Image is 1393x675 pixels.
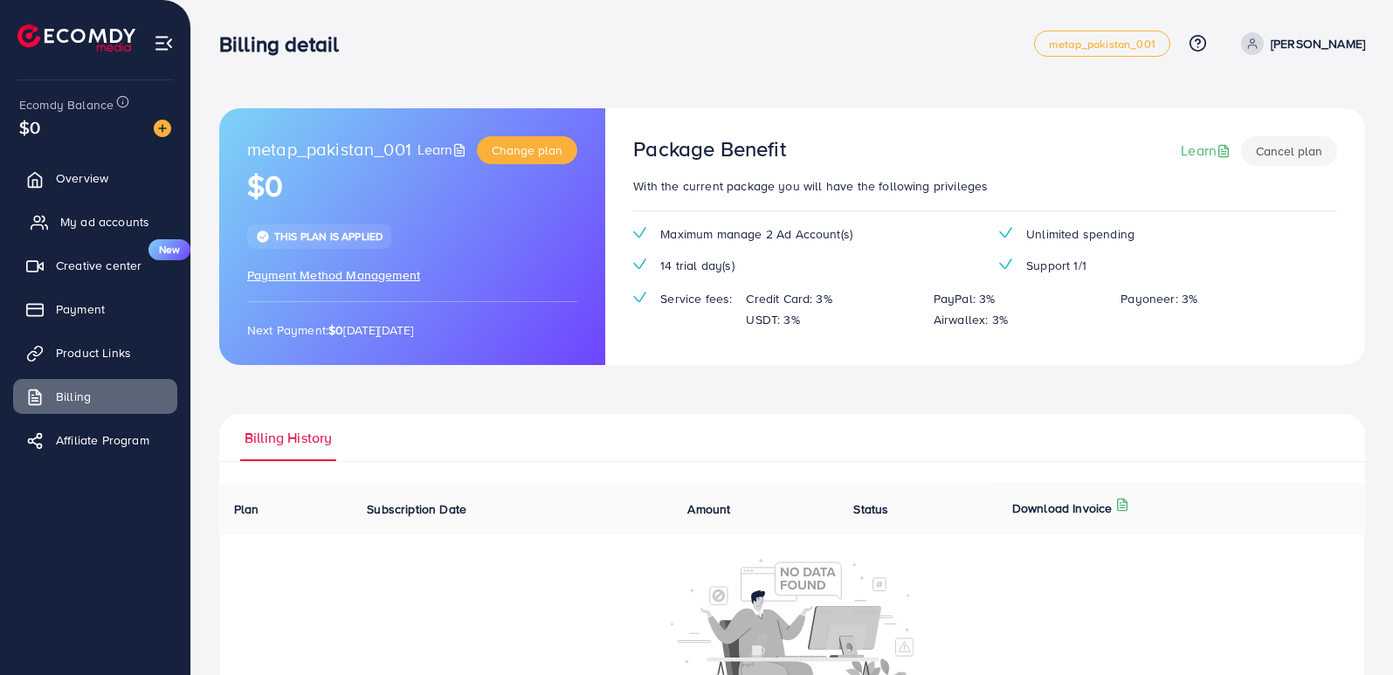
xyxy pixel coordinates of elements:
[13,335,177,370] a: Product Links
[60,213,149,231] span: My ad accounts
[1181,141,1234,161] a: Learn
[1241,136,1337,166] button: Cancel plan
[633,176,1337,196] p: With the current package you will have the following privileges
[274,229,383,244] span: This plan is applied
[56,388,91,405] span: Billing
[1271,33,1365,54] p: [PERSON_NAME]
[328,321,343,339] strong: $0
[1026,225,1134,243] span: Unlimited spending
[13,379,177,414] a: Billing
[234,500,259,518] span: Plan
[367,500,466,518] span: Subscription Date
[154,120,171,137] img: image
[746,288,831,309] p: Credit Card: 3%
[19,114,40,140] span: $0
[417,140,471,160] a: Learn
[1319,596,1380,662] iframe: Chat
[56,169,108,187] span: Overview
[934,309,1008,330] p: Airwallex: 3%
[219,31,353,57] h3: Billing detail
[999,227,1012,238] img: tick
[56,300,105,318] span: Payment
[660,225,852,243] span: Maximum manage 2 Ad Account(s)
[853,500,888,518] span: Status
[148,239,190,260] span: New
[633,136,785,162] h3: Package Benefit
[13,161,177,196] a: Overview
[154,33,174,53] img: menu
[687,500,730,518] span: Amount
[17,24,135,52] img: logo
[245,428,332,448] span: Billing History
[247,136,411,164] span: metap_pakistan_001
[56,257,141,274] span: Creative center
[1012,498,1113,519] p: Download Invoice
[633,258,646,270] img: tick
[1121,288,1197,309] p: Payoneer: 3%
[247,169,577,204] h1: $0
[56,431,149,449] span: Affiliate Program
[13,248,177,283] a: Creative centerNew
[492,141,562,159] span: Change plan
[1049,38,1155,50] span: metap_pakistan_001
[247,266,420,284] span: Payment Method Management
[13,423,177,458] a: Affiliate Program
[56,344,131,362] span: Product Links
[660,257,734,274] span: 14 trial day(s)
[256,230,270,244] img: tick
[13,204,177,239] a: My ad accounts
[19,96,114,114] span: Ecomdy Balance
[1034,31,1170,57] a: metap_pakistan_001
[13,292,177,327] a: Payment
[934,288,996,309] p: PayPal: 3%
[999,258,1012,270] img: tick
[247,320,577,341] p: Next Payment: [DATE][DATE]
[633,292,646,303] img: tick
[660,290,732,307] span: Service fees:
[746,309,799,330] p: USDT: 3%
[477,136,577,164] button: Change plan
[1026,257,1086,274] span: Support 1/1
[633,227,646,238] img: tick
[1234,32,1365,55] a: [PERSON_NAME]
